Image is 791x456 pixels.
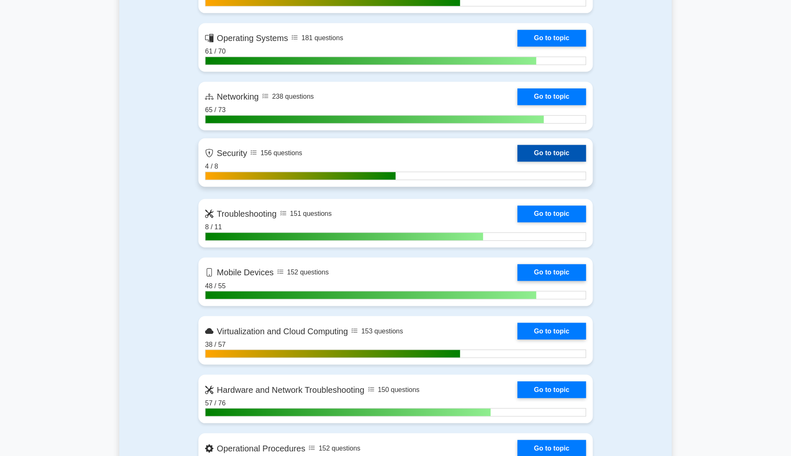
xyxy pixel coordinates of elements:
[517,381,586,398] a: Go to topic
[517,145,586,161] a: Go to topic
[517,205,586,222] a: Go to topic
[517,88,586,105] a: Go to topic
[517,30,586,46] a: Go to topic
[517,264,586,281] a: Go to topic
[517,323,586,339] a: Go to topic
